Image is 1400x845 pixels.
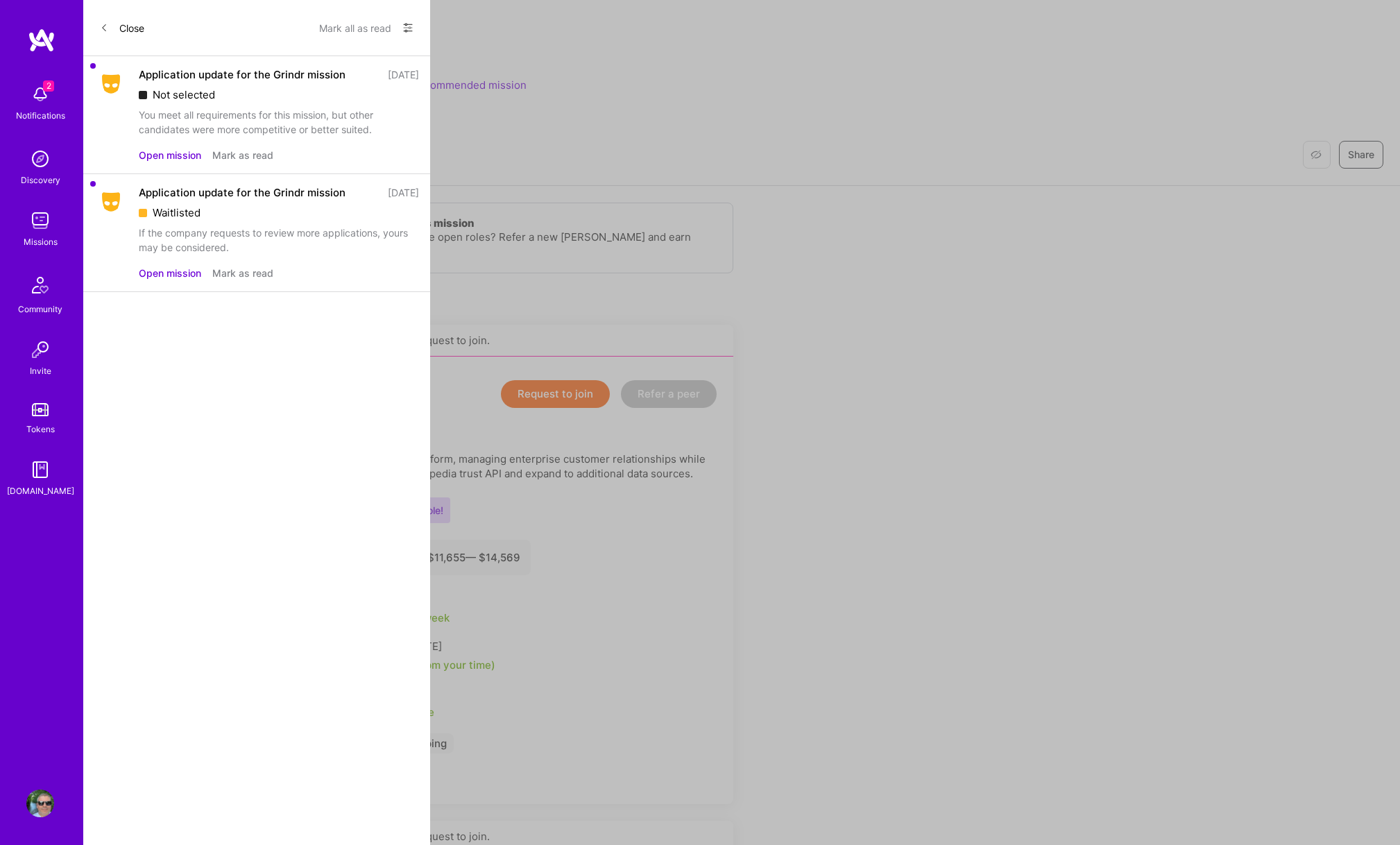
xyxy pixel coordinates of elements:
[26,207,54,234] img: teamwork
[7,484,74,498] div: [DOMAIN_NAME]
[139,148,201,162] button: Open mission
[139,185,345,200] div: Application update for the Grindr mission
[26,336,54,364] img: Invite
[26,789,54,817] img: User Avatar
[24,234,58,249] div: Missions
[139,205,419,220] div: Waitlisted
[18,302,62,316] div: Community
[388,185,419,200] div: [DATE]
[23,789,58,817] a: User Avatar
[26,422,55,436] div: Tokens
[28,28,56,53] img: logo
[139,225,419,255] div: If the company requests to review more applications, yours may be considered.
[24,268,57,302] img: Community
[139,266,201,280] button: Open mission
[30,364,51,378] div: Invite
[21,173,60,187] div: Discovery
[100,17,144,39] button: Close
[26,456,54,484] img: guide book
[94,189,128,214] img: Company Logo
[212,266,273,280] button: Mark as read
[26,145,54,173] img: discovery
[139,67,345,82] div: Application update for the Grindr mission
[94,71,128,96] img: Company Logo
[139,87,419,102] div: Not selected
[32,403,49,416] img: tokens
[319,17,391,39] button: Mark all as read
[388,67,419,82] div: [DATE]
[212,148,273,162] button: Mark as read
[139,108,419,137] div: You meet all requirements for this mission, but other candidates were more competitive or better ...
